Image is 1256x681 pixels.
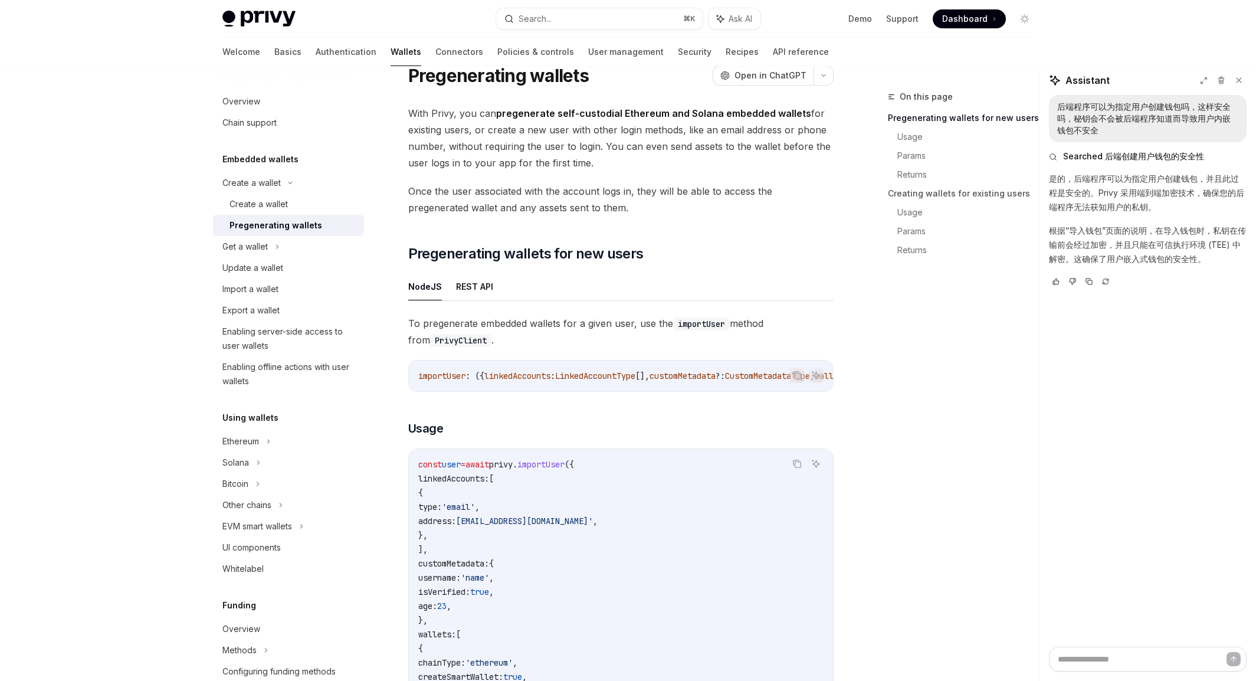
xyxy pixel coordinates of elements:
[418,473,489,484] span: linkedAccounts:
[222,38,260,66] a: Welcome
[1049,150,1247,162] button: Searched 后端创建用户钱包的安全性
[222,94,260,109] div: Overview
[222,541,281,555] div: UI components
[593,516,598,526] span: ,
[789,456,805,472] button: Copy the contents from the code block
[213,537,364,558] a: UI components
[222,325,357,353] div: Enabling server-side access to user wallets
[678,38,711,66] a: Security
[213,194,364,215] a: Create a wallet
[1057,101,1238,136] div: 后端程序可以为指定用户创建钱包吗，这样安全吗，秘钥会不会被后端程序知道而导致用户内嵌钱包不安全
[489,587,494,597] span: ,
[447,601,451,611] span: ,
[408,273,442,300] button: NodeJS
[513,657,517,668] span: ,
[442,459,461,470] span: user
[229,197,288,211] div: Create a wallet
[222,434,259,448] div: Ethereum
[673,317,730,330] code: importUser
[213,215,364,236] a: Pregenerating wallets
[517,459,565,470] span: importUser
[222,598,256,613] h5: Funding
[808,368,824,383] button: Ask AI
[222,303,280,317] div: Export a wallet
[408,183,834,216] span: Once the user associated with the account logs in, they will be able to access the pregenerated w...
[435,38,483,66] a: Connectors
[222,176,281,190] div: Create a wallet
[418,516,456,526] span: address:
[222,116,277,130] div: Chain support
[729,13,752,25] span: Ask AI
[418,487,423,498] span: {
[848,13,872,25] a: Demo
[222,360,357,388] div: Enabling offline actions with user wallets
[213,356,364,392] a: Enabling offline actions with user wallets
[716,371,725,381] span: ?:
[229,218,322,233] div: Pregenerating wallets
[650,371,716,381] span: customMetadata
[734,70,806,81] span: Open in ChatGPT
[222,498,271,512] div: Other chains
[489,459,513,470] span: privy
[588,38,664,66] a: User management
[897,222,1044,241] a: Params
[418,459,442,470] span: const
[489,558,494,569] span: {
[897,146,1044,165] a: Params
[725,371,810,381] span: CustomMetadataType
[565,459,574,470] span: ({
[418,544,428,555] span: ],
[513,459,517,470] span: .
[408,244,644,263] span: Pregenerating wallets for new users
[274,38,301,66] a: Basics
[635,371,650,381] span: [],
[430,334,491,347] code: PrivyClient
[222,282,278,296] div: Import a wallet
[437,601,447,611] span: 23
[555,371,635,381] span: LinkedAccountType
[461,572,489,583] span: 'name'
[222,411,278,425] h5: Using wallets
[222,11,296,27] img: light logo
[213,300,364,321] a: Export a wallet
[391,38,421,66] a: Wallets
[1015,9,1034,28] button: Toggle dark mode
[213,618,364,640] a: Overview
[496,107,811,119] strong: pregenerate self-custodial Ethereum and Solana embedded wallets
[713,66,814,86] button: Open in ChatGPT
[213,91,364,112] a: Overview
[456,273,493,300] button: REST API
[222,477,248,491] div: Bitcoin
[418,558,489,569] span: customMetadata:
[222,261,283,275] div: Update a wallet
[222,240,268,254] div: Get a wallet
[550,371,555,381] span: :
[808,456,824,472] button: Ask AI
[470,587,489,597] span: true
[1063,150,1204,162] span: Searched 后端创建用户钱包的安全性
[222,622,260,636] div: Overview
[418,572,461,583] span: username:
[489,473,494,484] span: [
[213,321,364,356] a: Enabling server-side access to user wallets
[418,601,437,611] span: age:
[408,105,834,171] span: With Privy, you can for existing users, or create a new user with other login methods, like an em...
[897,203,1044,222] a: Usage
[497,38,574,66] a: Policies & controls
[465,371,484,381] span: : ({
[897,127,1044,146] a: Usage
[933,9,1006,28] a: Dashboard
[418,657,465,668] span: chainType:
[1227,652,1241,666] button: Send message
[888,184,1044,203] a: Creating wallets for existing users
[408,315,834,348] span: To pregenerate embedded wallets for a given user, use the method from .
[484,371,550,381] span: linkedAccounts
[418,587,470,597] span: isVerified:
[418,629,456,640] span: wallets:
[519,12,552,26] div: Search...
[222,152,299,166] h5: Embedded wallets
[465,459,489,470] span: await
[213,558,364,579] a: Whitelabel
[456,629,461,640] span: [
[222,643,257,657] div: Methods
